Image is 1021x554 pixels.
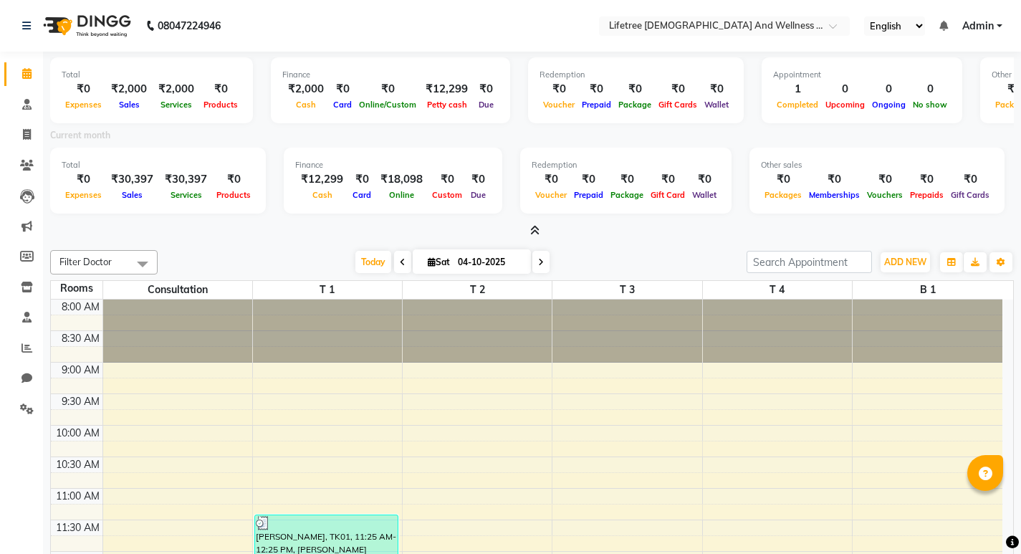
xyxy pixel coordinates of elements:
[428,190,466,200] span: Custom
[467,190,489,200] span: Due
[167,190,206,200] span: Services
[947,190,993,200] span: Gift Cards
[532,159,720,171] div: Redemption
[701,100,732,110] span: Wallet
[428,171,466,188] div: ₹0
[158,6,221,46] b: 08047224946
[747,251,872,273] input: Search Appointment
[532,171,570,188] div: ₹0
[881,252,930,272] button: ADD NEW
[607,190,647,200] span: Package
[655,100,701,110] span: Gift Cards
[454,252,525,273] input: 2025-10-04
[59,363,102,378] div: 9:00 AM
[213,190,254,200] span: Products
[540,81,578,97] div: ₹0
[703,281,852,299] span: T 4
[552,281,701,299] span: T 3
[689,171,720,188] div: ₹0
[103,281,252,299] span: Consultation
[355,81,420,97] div: ₹0
[773,100,822,110] span: Completed
[773,81,822,97] div: 1
[200,81,241,97] div: ₹0
[59,300,102,315] div: 8:00 AM
[540,69,732,81] div: Redemption
[961,497,1007,540] iframe: chat widget
[761,171,805,188] div: ₹0
[105,171,159,188] div: ₹30,397
[578,81,615,97] div: ₹0
[349,171,375,188] div: ₹0
[906,171,947,188] div: ₹0
[157,100,196,110] span: Services
[424,257,454,267] span: Sat
[330,81,355,97] div: ₹0
[863,171,906,188] div: ₹0
[822,81,868,97] div: 0
[570,171,607,188] div: ₹0
[282,69,499,81] div: Finance
[53,489,102,504] div: 11:00 AM
[62,171,105,188] div: ₹0
[62,100,105,110] span: Expenses
[53,457,102,472] div: 10:30 AM
[570,190,607,200] span: Prepaid
[884,257,926,267] span: ADD NEW
[213,171,254,188] div: ₹0
[295,171,349,188] div: ₹12,299
[607,171,647,188] div: ₹0
[62,69,241,81] div: Total
[62,190,105,200] span: Expenses
[153,81,200,97] div: ₹2,000
[309,190,336,200] span: Cash
[37,6,135,46] img: logo
[59,394,102,409] div: 9:30 AM
[805,190,863,200] span: Memberships
[909,81,951,97] div: 0
[532,190,570,200] span: Voucher
[615,81,655,97] div: ₹0
[701,81,732,97] div: ₹0
[647,171,689,188] div: ₹0
[330,100,355,110] span: Card
[868,81,909,97] div: 0
[947,171,993,188] div: ₹0
[474,81,499,97] div: ₹0
[863,190,906,200] span: Vouchers
[59,256,112,267] span: Filter Doctor
[292,100,320,110] span: Cash
[105,81,153,97] div: ₹2,000
[62,81,105,97] div: ₹0
[420,81,474,97] div: ₹12,299
[853,281,1002,299] span: B 1
[200,100,241,110] span: Products
[909,100,951,110] span: No show
[253,281,402,299] span: T 1
[50,129,110,142] label: Current month
[375,171,428,188] div: ₹18,098
[349,190,375,200] span: Card
[540,100,578,110] span: Voucher
[647,190,689,200] span: Gift Card
[578,100,615,110] span: Prepaid
[689,190,720,200] span: Wallet
[773,69,951,81] div: Appointment
[51,281,102,296] div: Rooms
[868,100,909,110] span: Ongoing
[62,159,254,171] div: Total
[962,19,994,34] span: Admin
[403,281,552,299] span: T 2
[118,190,146,200] span: Sales
[53,426,102,441] div: 10:00 AM
[59,331,102,346] div: 8:30 AM
[115,100,143,110] span: Sales
[355,251,391,273] span: Today
[295,159,491,171] div: Finance
[53,520,102,535] div: 11:30 AM
[615,100,655,110] span: Package
[466,171,491,188] div: ₹0
[159,171,213,188] div: ₹30,397
[655,81,701,97] div: ₹0
[385,190,418,200] span: Online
